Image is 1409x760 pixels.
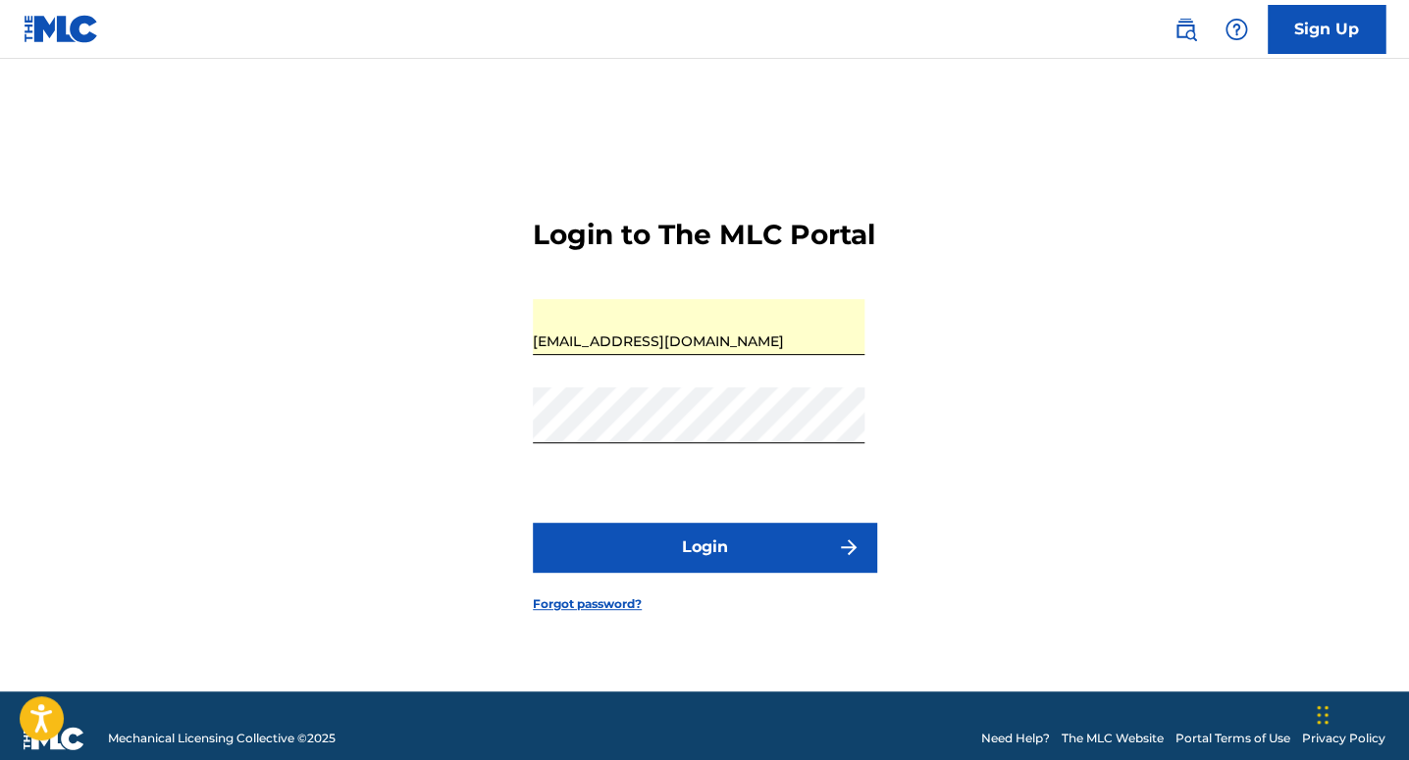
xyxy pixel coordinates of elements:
[1225,18,1248,41] img: help
[1062,730,1164,747] a: The MLC Website
[24,15,99,43] img: MLC Logo
[981,730,1050,747] a: Need Help?
[1174,18,1197,41] img: search
[24,727,84,750] img: logo
[1166,10,1205,49] a: Public Search
[1311,666,1409,760] iframe: Chat Widget
[837,535,861,559] img: f7272a7cc735f4ea7f67.svg
[533,523,876,572] button: Login
[1302,730,1385,747] a: Privacy Policy
[108,730,336,747] span: Mechanical Licensing Collective © 2025
[533,595,642,613] a: Forgot password?
[1317,685,1329,744] div: Drag
[1175,730,1290,747] a: Portal Terms of Use
[1217,10,1256,49] div: Help
[1268,5,1385,54] a: Sign Up
[533,218,875,252] h3: Login to The MLC Portal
